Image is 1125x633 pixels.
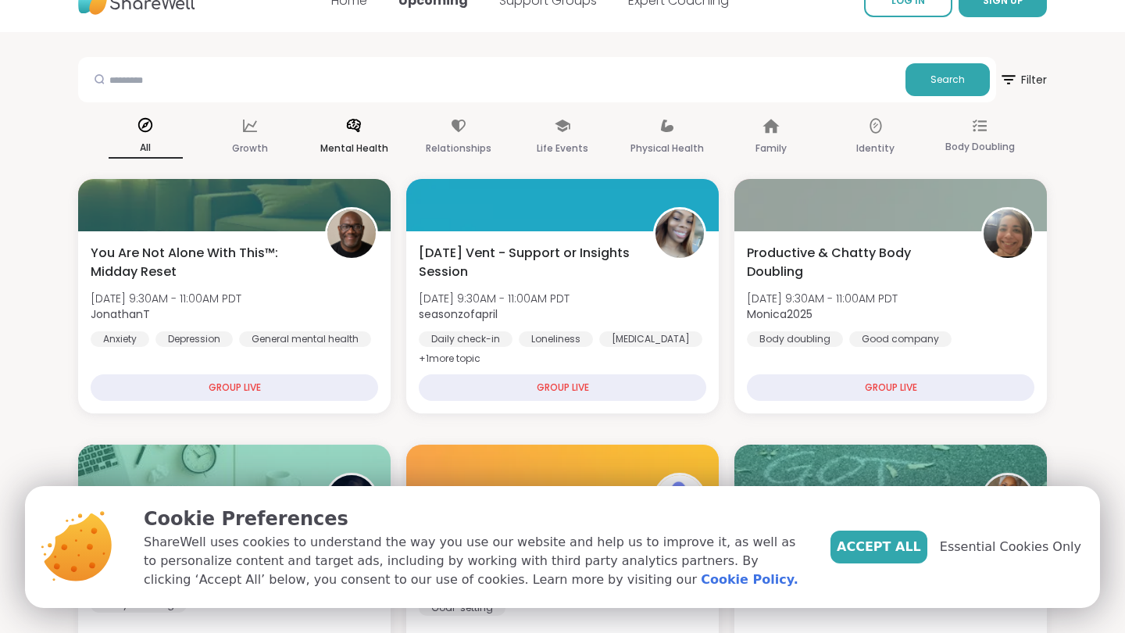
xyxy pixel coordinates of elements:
img: QueenOfTheNight [327,475,376,524]
div: GROUP LIVE [91,374,378,401]
span: Search [930,73,965,87]
span: Filter [999,61,1047,98]
div: Body doubling [747,331,843,347]
button: Search [905,63,990,96]
span: [DATE] 9:30AM - 11:00AM PDT [91,291,241,306]
span: [DATE] 9:30AM - 11:00AM PDT [747,291,898,306]
a: Cookie Policy. [701,570,798,589]
div: Loneliness [519,331,593,347]
div: General mental health [239,331,371,347]
span: Essential Cookies Only [940,538,1081,556]
div: Goal-setting [419,600,505,616]
button: Filter [999,57,1047,102]
button: Accept All [830,531,927,563]
span: Productive & Chatty Body Doubling [747,244,964,281]
img: Rebirth4Love [984,475,1032,524]
p: Life Events [537,139,588,158]
span: [DATE] 9:30AM - 11:00AM PDT [419,291,570,306]
div: Depression [155,331,233,347]
div: [MEDICAL_DATA] [599,331,702,347]
p: Relationships [426,139,491,158]
img: seasonzofapril [655,209,704,258]
div: Good company [849,331,952,347]
p: ShareWell uses cookies to understand the way you use our website and help us to improve it, as we... [144,533,805,589]
b: Monica2025 [747,306,812,322]
p: Cookie Preferences [144,505,805,533]
div: GROUP LIVE [747,374,1034,401]
span: You Are Not Alone With This™: Midday Reset [91,244,308,281]
p: Mental Health [320,139,388,158]
p: Growth [232,139,268,158]
b: JonathanT [91,306,150,322]
div: Daily check-in [419,331,512,347]
p: Family [755,139,787,158]
p: Physical Health [630,139,704,158]
p: Identity [856,139,895,158]
span: [DATE] Vent - Support or Insights Session [419,244,636,281]
img: JonathanT [327,209,376,258]
p: Body Doubling [945,138,1015,156]
div: GROUP LIVE [419,374,706,401]
b: seasonzofapril [419,306,498,322]
p: All [109,138,183,159]
span: Accept All [837,538,921,556]
img: Monica2025 [984,209,1032,258]
div: Anxiety [91,331,149,347]
img: ShareWell [655,475,704,524]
